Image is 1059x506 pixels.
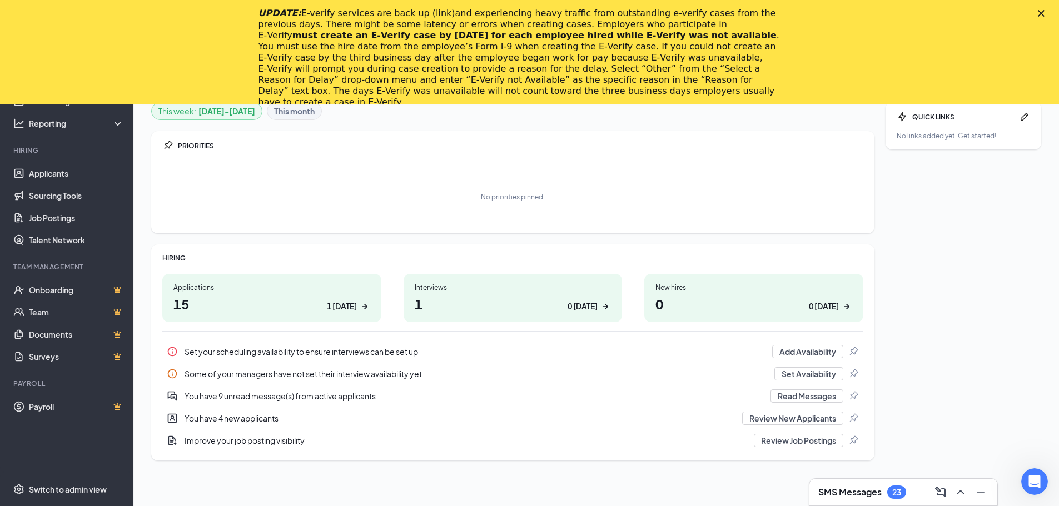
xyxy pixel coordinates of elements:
h1: 1 [415,294,611,313]
h1: 15 [173,294,370,313]
svg: DocumentAdd [167,435,178,446]
iframe: Intercom live chat [1021,468,1048,495]
svg: ArrowRight [841,301,852,312]
div: Improve your job posting visibility [162,429,863,452]
div: You have 4 new applicants [162,407,863,429]
div: and experiencing heavy traffic from outstanding e-verify cases from the previous days. There migh... [258,8,783,108]
div: You have 9 unread message(s) from active applicants [162,385,863,407]
svg: Pin [848,435,859,446]
svg: ArrowRight [600,301,611,312]
a: Applicants [29,162,124,184]
svg: Info [167,346,178,357]
h3: SMS Messages [818,486,882,498]
a: Job Postings [29,207,124,229]
button: Add Availability [772,345,843,358]
div: 23 [892,488,901,497]
div: Some of your managers have not set their interview availability yet [185,368,768,379]
svg: DoubleChatActive [167,390,178,402]
a: UserEntityYou have 4 new applicantsReview New ApplicantsPin [162,407,863,429]
div: You have 4 new applicants [185,413,735,424]
b: This month [274,105,315,117]
svg: Bolt [897,111,908,122]
svg: UserEntity [167,413,178,424]
button: ChevronUp [951,483,968,501]
button: Read Messages [770,389,843,403]
a: Applications151 [DATE]ArrowRight [162,274,381,322]
svg: Pin [848,390,859,402]
div: Reporting [29,118,125,129]
a: SurveysCrown [29,345,124,368]
svg: Info [167,368,178,379]
svg: Analysis [13,118,24,129]
a: E-verify services are back up (link) [301,8,455,18]
button: Review New Applicants [742,412,843,425]
div: Switch to admin view [29,484,107,495]
svg: Minimize [974,485,987,499]
svg: Pin [848,346,859,357]
b: [DATE] - [DATE] [198,105,255,117]
div: PRIORITIES [178,141,863,151]
a: New hires00 [DATE]ArrowRight [644,274,863,322]
a: DocumentsCrown [29,323,124,345]
div: Interviews [415,283,611,292]
a: DocumentAddImprove your job posting visibilityReview Job PostingsPin [162,429,863,452]
svg: Pin [848,413,859,424]
a: DoubleChatActiveYou have 9 unread message(s) from active applicantsRead MessagesPin [162,385,863,407]
div: Hiring [13,146,122,155]
div: 0 [DATE] [809,300,839,312]
div: No priorities pinned. [481,192,545,202]
div: Some of your managers have not set their interview availability yet [162,363,863,385]
svg: Pin [162,140,173,151]
div: QUICK LINKS [912,112,1015,122]
div: Payroll [13,379,122,388]
div: No links added yet. Get started! [897,131,1030,141]
svg: ComposeMessage [934,485,947,499]
b: must create an E‑Verify case by [DATE] for each employee hired while E‑Verify was not available [292,30,777,41]
a: InfoSome of your managers have not set their interview availability yetSet AvailabilityPin [162,363,863,385]
div: Set your scheduling availability to ensure interviews can be set up [185,346,765,357]
div: Improve your job posting visibility [185,435,747,446]
div: Set your scheduling availability to ensure interviews can be set up [162,340,863,363]
svg: ChevronUp [954,485,967,499]
div: You have 9 unread message(s) from active applicants [185,390,764,402]
a: PayrollCrown [29,395,124,418]
div: New hires [655,283,852,292]
div: Close [1038,10,1049,17]
i: UPDATE: [258,8,455,18]
svg: Pin [848,368,859,379]
div: HIRING [162,253,863,263]
h1: 0 [655,294,852,313]
a: InfoSet your scheduling availability to ensure interviews can be set upAdd AvailabilityPin [162,340,863,363]
svg: ArrowRight [359,301,370,312]
a: TeamCrown [29,301,124,323]
div: Applications [173,283,370,292]
button: Minimize [971,483,988,501]
a: OnboardingCrown [29,279,124,301]
svg: Pen [1019,111,1030,122]
div: Team Management [13,262,122,272]
div: 0 [DATE] [568,300,598,312]
div: 1 [DATE] [327,300,357,312]
svg: Settings [13,484,24,495]
button: Set Availability [774,367,843,380]
a: Sourcing Tools [29,184,124,207]
button: ComposeMessage [931,483,948,501]
div: This week : [158,105,255,117]
button: Review Job Postings [754,434,843,447]
a: Interviews10 [DATE]ArrowRight [404,274,623,322]
a: Talent Network [29,229,124,251]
